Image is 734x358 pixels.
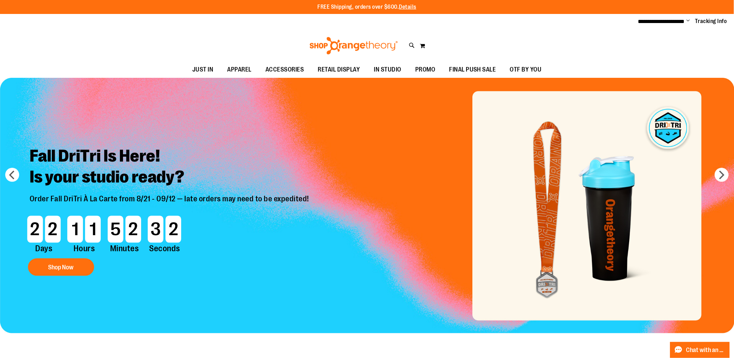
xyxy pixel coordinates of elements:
[27,216,43,243] span: 2
[510,62,542,77] span: OTF BY YOU
[227,62,252,77] span: APPAREL
[165,216,181,243] span: 2
[687,18,690,25] button: Account menu
[367,62,409,78] a: IN STUDIO
[258,62,311,78] a: ACCESSORIES
[374,62,402,77] span: IN STUDIO
[399,4,417,10] a: Details
[24,140,316,194] h2: Fall DriTri Is Here! Is your studio ready?
[318,62,360,77] span: RETAIL DISPLAY
[311,62,367,78] a: RETAIL DISPLAY
[107,243,142,255] span: Minutes
[442,62,503,78] a: FINAL PUSH SALE
[28,258,94,276] button: Shop Now
[108,216,123,243] span: 5
[5,168,19,182] button: prev
[318,3,417,11] p: FREE Shipping, orders over $600.
[66,243,102,255] span: Hours
[686,347,726,353] span: Chat with an Expert
[695,17,727,25] a: Tracking Info
[185,62,221,78] a: JUST IN
[415,62,435,77] span: PROMO
[85,216,101,243] span: 1
[309,37,399,54] img: Shop Orangetheory
[45,216,61,243] span: 2
[24,194,316,212] p: Order Fall DriTri À La Carte from 8/21 - 09/12 — late orders may need to be expedited!
[26,243,62,255] span: Days
[408,62,442,78] a: PROMO
[449,62,496,77] span: FINAL PUSH SALE
[147,243,182,255] span: Seconds
[148,216,163,243] span: 3
[265,62,304,77] span: ACCESSORIES
[503,62,549,78] a: OTF BY YOU
[192,62,214,77] span: JUST IN
[221,62,259,78] a: APPAREL
[670,342,730,358] button: Chat with an Expert
[67,216,83,243] span: 1
[125,216,141,243] span: 2
[715,168,729,182] button: next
